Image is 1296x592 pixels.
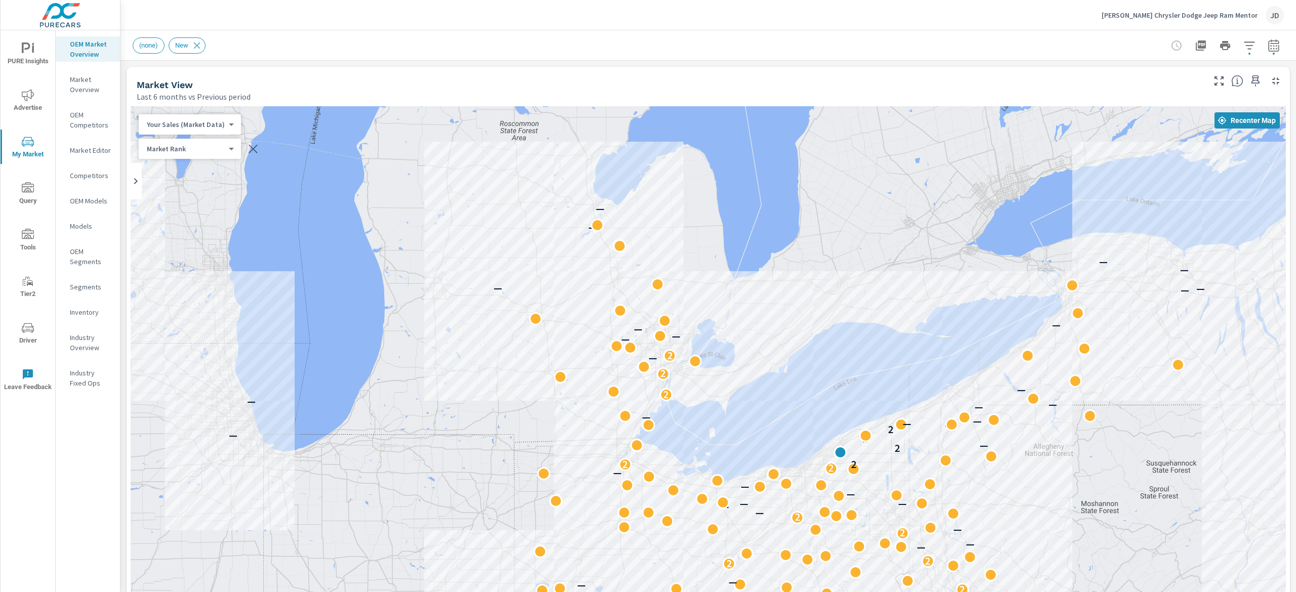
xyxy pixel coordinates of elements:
span: Advertise [4,89,52,114]
div: Competitors [56,168,120,183]
p: — [973,415,982,428]
p: — [494,282,502,294]
p: Market Overview [70,74,112,95]
p: 2 [925,555,930,567]
div: Market Overview [56,72,120,97]
p: 2 [888,424,894,436]
span: Save this to your personalized report [1247,73,1264,89]
p: — [577,579,586,591]
p: Market Editor [70,145,112,155]
p: — [1052,319,1061,331]
p: — [1017,384,1026,396]
p: — [596,203,604,215]
p: 2 [828,462,834,474]
p: — [898,498,907,510]
h5: Market View [137,79,193,90]
p: Competitors [70,171,112,181]
p: — [980,440,988,452]
div: OEM Segments [56,244,120,269]
p: — [917,541,925,554]
button: Recenter Map [1214,112,1280,129]
p: — [755,507,764,519]
p: 1 [862,433,868,445]
p: OEM Segments [70,246,112,267]
p: — [621,333,630,346]
div: Inventory [56,305,120,320]
span: Driver [4,322,52,347]
p: — [588,222,597,234]
span: PURE Insights [4,43,52,67]
p: — [1048,399,1057,411]
p: Industry Fixed Ops [70,368,112,388]
p: [PERSON_NAME] Chrysler Dodge Jeep Ram Mentor [1102,11,1258,20]
p: — [634,323,642,335]
p: — [728,576,737,588]
p: — [642,411,651,424]
p: — [720,501,729,513]
span: Find the biggest opportunities in your market for your inventory. Understand by postal code where... [1231,75,1243,87]
p: OEM Models [70,196,112,206]
p: — [953,524,962,536]
p: Your Sales (Market Data) [147,120,225,129]
p: — [247,396,256,408]
p: — [975,401,983,413]
div: JD [1266,6,1284,24]
p: — [966,538,975,551]
span: Tier2 [4,275,52,300]
p: — [741,481,749,493]
span: My Market [4,136,52,160]
p: — [1099,256,1108,268]
button: "Export Report to PDF" [1191,35,1211,56]
p: — [1180,264,1189,276]
div: Segments [56,279,120,294]
p: OEM Market Overview [70,39,112,59]
p: 2 [663,389,669,401]
span: Tools [4,229,52,253]
p: 2 [895,442,900,454]
p: 2 [660,367,666,379]
span: Leave Feedback [4,368,52,393]
p: — [672,330,680,343]
p: — [229,430,237,442]
div: New [169,37,206,54]
div: Industry Overview [56,330,120,355]
span: Query [4,182,52,207]
p: Last 6 months vs Previous period [137,91,251,103]
p: Inventory [70,307,112,317]
div: Industry Fixed Ops [56,365,120,391]
div: OEM Competitors [56,107,120,133]
p: — [740,498,748,510]
p: — [649,352,657,364]
span: (none) [133,41,164,49]
p: — [945,420,953,432]
div: Models [56,219,120,234]
p: Industry Overview [70,332,112,353]
button: Apply Filters [1239,35,1260,56]
p: — [1196,283,1205,295]
p: 2 [851,458,857,471]
div: Your Sales (Market Data) [139,120,233,130]
p: 2 [726,558,732,570]
p: — [950,564,959,576]
span: Recenter Map [1219,116,1276,125]
p: OEM Competitors [70,110,112,130]
p: — [1181,284,1189,297]
p: — [903,418,911,430]
p: — [926,556,935,568]
p: 2 [667,350,673,362]
div: OEM Market Overview [56,36,120,62]
p: Segments [70,282,112,292]
p: Market Rank [147,144,225,153]
button: Minimize Widget [1268,73,1284,89]
div: Market Editor [56,143,120,158]
p: 2 [795,511,800,523]
p: 2 [622,458,628,471]
p: — [613,467,622,479]
div: Your Sales (Market Data) [139,144,233,154]
button: Select Date Range [1264,35,1284,56]
p: 2 [900,527,905,539]
p: — [846,488,855,500]
p: Models [70,221,112,231]
span: New [169,41,194,49]
div: nav menu [1,30,55,403]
